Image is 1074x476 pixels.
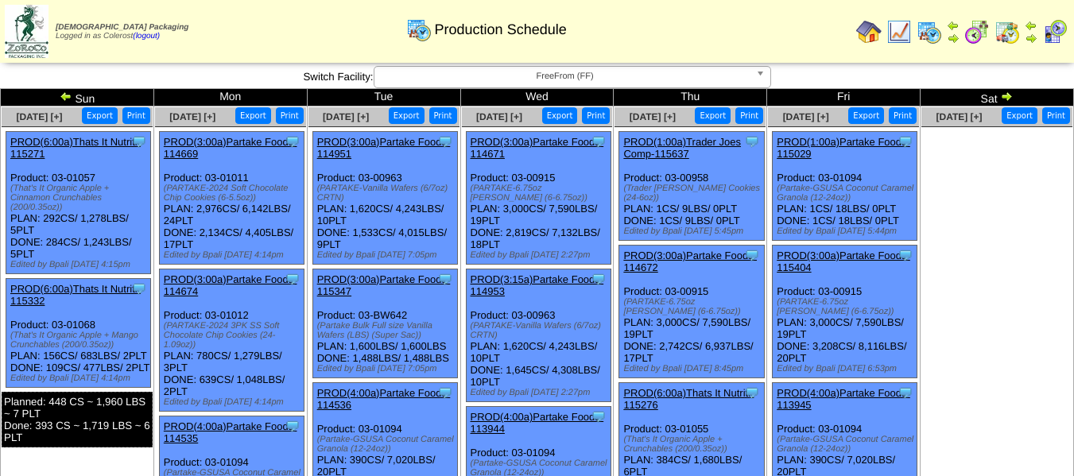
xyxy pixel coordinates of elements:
[889,107,917,124] button: Print
[777,364,917,373] div: Edited by Bpali [DATE] 6:53pm
[1042,19,1068,45] img: calendarcustomer.gif
[429,107,457,124] button: Print
[471,321,611,340] div: (PARTAKE-Vanilla Wafers (6/7oz) CRTN)
[471,136,604,160] a: PROD(3:00a)Partake Foods-114671
[777,136,910,160] a: PROD(1:00a)Partake Foods-115029
[623,226,763,236] div: Edited by Bpali [DATE] 5:45pm
[10,373,150,383] div: Edited by Bpali [DATE] 4:14pm
[471,250,611,260] div: Edited by Bpali [DATE] 2:27pm
[153,89,307,106] td: Mon
[276,107,304,124] button: Print
[381,67,750,86] span: FreeFrom (FF)
[406,17,432,42] img: calendarprod.gif
[169,111,215,122] a: [DATE] [+]
[164,397,304,407] div: Edited by Bpali [DATE] 4:14pm
[285,418,300,434] img: Tooltip
[1025,32,1037,45] img: arrowright.gif
[466,132,611,265] div: Product: 03-00915 PLAN: 3,000CS / 7,590LBS / 19PLT DONE: 2,819CS / 7,132LBS / 18PLT
[773,246,917,378] div: Product: 03-00915 PLAN: 3,000CS / 7,590LBS / 19PLT DONE: 3,208CS / 8,116LBS / 20PLT
[56,23,188,32] span: [DEMOGRAPHIC_DATA] Packaging
[471,273,604,297] a: PROD(3:15a)Partake Foods-114953
[285,271,300,287] img: Tooltip
[471,411,604,435] a: PROD(4:00a)Partake Foods-113944
[10,184,150,212] div: (That's It Organic Apple + Cinnamon Crunchables (200/0.35oz))
[312,269,457,378] div: Product: 03-BW642 PLAN: 1,600LBS / 1,600LBS DONE: 1,488LBS / 1,488LBS
[317,387,451,411] a: PROD(4:00a)Partake Foods-114536
[164,136,297,160] a: PROD(3:00a)Partake Foods-114669
[856,19,882,45] img: home.gif
[623,184,763,203] div: (Trader [PERSON_NAME] Cookies (24-6oz))
[476,111,522,122] a: [DATE] [+]
[744,385,760,401] img: Tooltip
[767,89,921,106] td: Fri
[777,184,917,203] div: (Partake-GSUSA Coconut Caramel Granola (12-24oz))
[307,89,460,106] td: Tue
[947,19,960,32] img: arrowleft.gif
[898,134,913,149] img: Tooltip
[60,90,72,103] img: arrowleft.gif
[235,107,271,124] button: Export
[10,136,141,160] a: PROD(6:00a)Thats It Nutriti-115271
[1042,107,1070,124] button: Print
[5,5,48,58] img: zoroco-logo-small.webp
[317,364,457,373] div: Edited by Bpali [DATE] 7:05pm
[936,111,982,122] a: [DATE] [+]
[131,281,147,296] img: Tooltip
[317,321,457,340] div: (Partake Bulk Full size Vanilla Wafers (LBS) (Super Sac))
[614,89,767,106] td: Thu
[886,19,912,45] img: line_graph.gif
[921,89,1074,106] td: Sat
[848,107,884,124] button: Export
[437,385,453,401] img: Tooltip
[16,111,62,122] a: [DATE] [+]
[460,89,614,106] td: Wed
[437,134,453,149] img: Tooltip
[2,392,153,447] div: Planned: 448 CS ~ 1,960 LBS ~ 7 PLT Done: 393 CS ~ 1,719 LBS ~ 6 PLT
[1025,19,1037,32] img: arrowleft.gif
[773,132,917,241] div: Product: 03-01094 PLAN: 1CS / 18LBS / 0PLT DONE: 1CS / 18LBS / 0PLT
[744,134,760,149] img: Tooltip
[777,297,917,316] div: (PARTAKE-6.75oz [PERSON_NAME] (6-6.75oz))
[389,107,425,124] button: Export
[164,321,304,350] div: (PARTAKE-2024 3PK SS Soft Chocolate Chip Cookies (24-1.09oz))
[623,364,763,373] div: Edited by Bpali [DATE] 8:45pm
[630,111,676,122] span: [DATE] [+]
[312,132,457,265] div: Product: 03-00963 PLAN: 1,620CS / 4,243LBS / 10PLT DONE: 1,533CS / 4,015LBS / 9PLT
[619,132,764,241] div: Product: 03-00958 PLAN: 1CS / 9LBS / 0PLT DONE: 1CS / 9LBS / 0PLT
[695,107,731,124] button: Export
[131,134,147,149] img: Tooltip
[317,136,451,160] a: PROD(3:00a)Partake Foods-114951
[466,269,611,402] div: Product: 03-00963 PLAN: 1,620CS / 4,243LBS / 10PLT DONE: 1,645CS / 4,308LBS / 10PLT
[777,387,910,411] a: PROD(4:00a)Partake Foods-113945
[285,134,300,149] img: Tooltip
[10,331,150,350] div: (That's It Organic Apple + Mango Crunchables (200/0.35oz))
[1000,90,1013,103] img: arrowright.gif
[10,283,141,307] a: PROD(6:00a)Thats It Nutriti-115332
[783,111,829,122] a: [DATE] [+]
[164,420,297,444] a: PROD(4:00a)Partake Foods-114535
[995,19,1020,45] img: calendarinout.gif
[591,408,607,424] img: Tooltip
[777,435,917,454] div: (Partake-GSUSA Coconut Caramel Granola (12-24oz))
[777,226,917,236] div: Edited by Bpali [DATE] 5:44pm
[133,32,160,41] a: (logout)
[591,134,607,149] img: Tooltip
[964,19,990,45] img: calendarblend.gif
[744,247,760,263] img: Tooltip
[623,136,741,160] a: PROD(1:00a)Trader Joes Comp-115637
[623,387,754,411] a: PROD(6:00a)Thats It Nutriti-115276
[1,89,154,106] td: Sun
[947,32,960,45] img: arrowright.gif
[164,184,304,203] div: (PARTAKE-2024 Soft Chocolate Chip Cookies (6-5.5oz))
[591,271,607,287] img: Tooltip
[898,385,913,401] img: Tooltip
[323,111,369,122] a: [DATE] [+]
[159,132,304,265] div: Product: 03-01011 PLAN: 2,976CS / 6,142LBS / 24PLT DONE: 2,134CS / 4,405LBS / 17PLT
[471,388,611,397] div: Edited by Bpali [DATE] 2:27pm
[1002,107,1037,124] button: Export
